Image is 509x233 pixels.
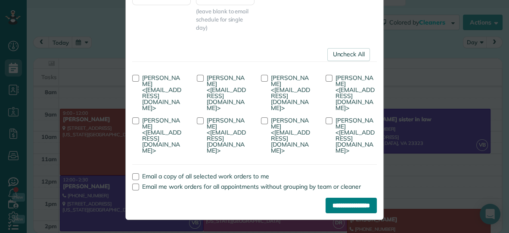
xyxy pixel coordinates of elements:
span: (leave blank to email schedule for single day) [196,7,254,32]
span: [PERSON_NAME] <[EMAIL_ADDRESS][DOMAIN_NAME]> [142,74,181,112]
span: [PERSON_NAME] <[EMAIL_ADDRESS][DOMAIN_NAME]> [142,116,181,154]
span: [PERSON_NAME] <[EMAIL_ADDRESS][DOMAIN_NAME]> [207,74,246,112]
a: Uncheck All [327,48,370,61]
span: [PERSON_NAME] <[EMAIL_ADDRESS][DOMAIN_NAME]> [271,116,310,154]
span: [PERSON_NAME] <[EMAIL_ADDRESS][DOMAIN_NAME]> [271,74,310,112]
span: [PERSON_NAME] <[EMAIL_ADDRESS][DOMAIN_NAME]> [207,116,246,154]
span: Email me work orders for all appointments without grouping by team or cleaner [142,183,361,190]
span: [PERSON_NAME] <[EMAIL_ADDRESS][DOMAIN_NAME]> [335,116,375,154]
span: [PERSON_NAME] <[EMAIL_ADDRESS][DOMAIN_NAME]> [335,74,375,112]
span: Email a copy of all selected work orders to me [142,172,269,180]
